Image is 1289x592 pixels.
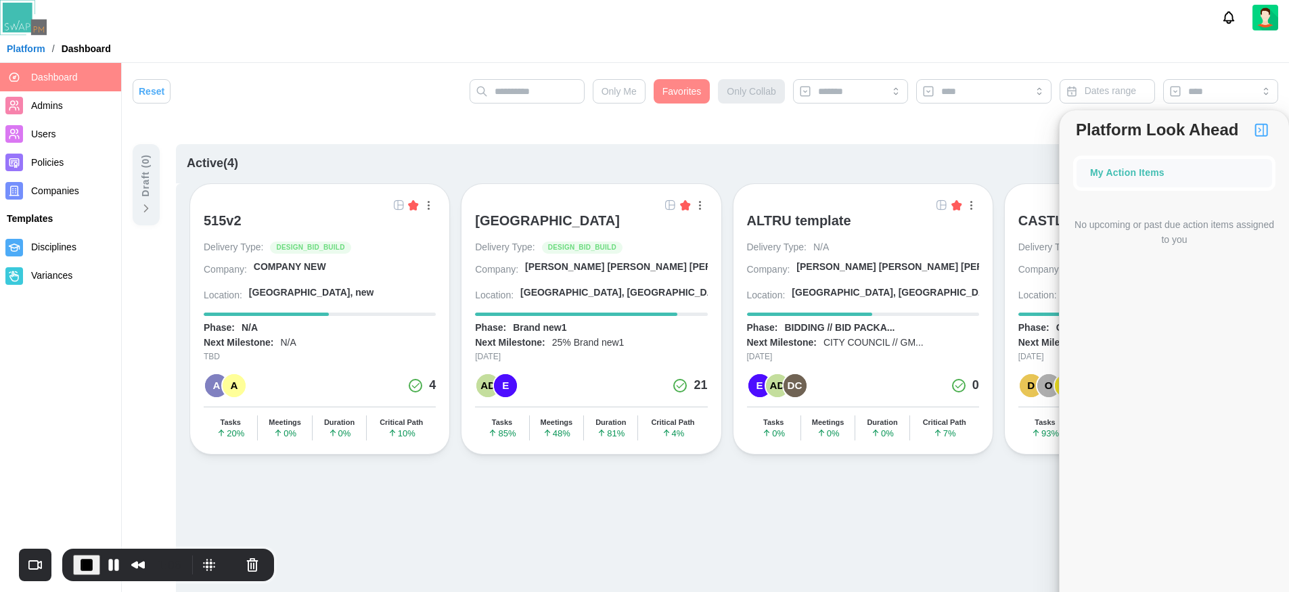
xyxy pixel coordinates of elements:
div: Location: [475,289,514,302]
button: Filled Star [949,198,964,212]
button: Only Me [593,79,646,104]
div: Company: [204,263,247,277]
span: Policies [31,157,64,168]
span: Admins [31,100,63,111]
a: COMPANY NEW [254,260,436,279]
span: 48 % [543,428,570,438]
span: Variances [31,270,72,281]
a: [PERSON_NAME] [PERSON_NAME] [PERSON_NAME] A... [796,260,978,279]
a: Zulqarnain Khalil [1252,5,1278,30]
div: 0 [972,376,979,395]
div: DP [1055,374,1078,397]
div: [PERSON_NAME] [PERSON_NAME] [PERSON_NAME] A... [796,260,1057,274]
span: 7 % [933,428,956,438]
span: Users [31,129,56,139]
a: Open Project Grid [663,198,678,212]
img: Filled Star [680,200,691,210]
button: Filled Star [406,198,421,212]
div: N/A [242,321,258,335]
div: [GEOGRAPHIC_DATA], [GEOGRAPHIC_DATA] [520,286,728,300]
span: 81 % [597,428,625,438]
div: Location: [1018,289,1057,302]
div: Phase: [1018,321,1049,335]
span: Only Me [602,80,637,103]
span: 0 % [817,428,840,438]
div: Critical Path [380,418,423,427]
div: AD [476,374,499,397]
div: BIDDING // BID PACKA... [784,321,895,335]
img: Grid Icon [665,200,676,210]
div: CONSTRUCTION [1056,321,1133,335]
button: Project Look Ahead Button [1250,118,1273,141]
div: 4 [429,376,436,395]
div: Draft ( 0 ) [139,154,154,197]
button: Dates range [1060,79,1155,104]
a: CASTLE ROCK SPORTS C... [1018,212,1250,241]
div: COMPANY NEW [254,260,326,274]
span: Disciplines [31,242,76,252]
span: 0 % [328,428,351,438]
span: 0 % [273,428,296,438]
div: Company: [475,263,518,277]
div: [DATE] [1018,350,1250,363]
div: Tasks [763,418,784,427]
span: 85 % [488,428,516,438]
button: Favorites [654,79,710,104]
div: Phase: [747,321,778,335]
div: [GEOGRAPHIC_DATA], new [249,286,374,300]
span: Favorites [662,80,702,103]
div: Platform Look Ahead [1076,117,1238,142]
div: Location: [747,289,786,302]
span: 20 % [217,428,244,438]
a: ALTRU template [747,212,979,241]
div: 515v2 [204,212,242,229]
div: Meetings [541,418,573,427]
span: Reset [139,80,164,103]
div: E [494,374,517,397]
span: Companies [31,185,79,196]
button: Notifications [1217,6,1240,29]
span: 93 % [1031,428,1059,438]
a: Grid Icon [934,198,949,212]
img: Grid Icon [936,200,947,210]
img: Project Look Ahead Button [1253,122,1269,138]
span: 0 % [762,428,785,438]
div: CASTLE ROCK SPORTS C... [1018,212,1200,229]
div: No upcoming or past due action items assigned to you [1073,218,1275,247]
div: [DATE] [475,350,707,363]
button: Reset [133,79,171,104]
div: [GEOGRAPHIC_DATA] [475,212,620,229]
div: [PERSON_NAME] [PERSON_NAME] [PERSON_NAME] A... [525,260,786,274]
span: DESIGN_BID_BUILD [276,242,344,253]
div: A [205,374,228,397]
div: Critical Path [923,418,966,427]
div: Location: [204,289,242,302]
div: Delivery Type: [1018,241,1078,254]
span: DESIGN_BID_BUILD [548,242,616,253]
img: Filled Star [408,200,419,210]
div: Next Milestone: [475,336,545,350]
div: Tasks [1035,418,1055,427]
div: N/A [813,241,829,254]
div: Brand new1 [513,321,566,335]
div: Critical Path [651,418,694,427]
div: Tasks [492,418,512,427]
span: 0 % [871,428,894,438]
img: Grid Icon [393,200,404,210]
div: [GEOGRAPHIC_DATA], [GEOGRAPHIC_DATA] [792,286,999,300]
a: Open Project Grid [934,198,949,212]
span: 10 % [388,428,415,438]
div: Tasks [221,418,241,427]
div: / [52,44,55,53]
div: N/A [280,336,296,350]
a: Grid Icon [663,198,678,212]
div: Next Milestone: [747,336,817,350]
img: 2Q== [1252,5,1278,30]
div: ALTRU template [747,212,851,229]
div: 25% Brand new1 [552,336,625,350]
div: E [748,374,771,397]
div: AD [766,374,789,397]
div: O [1037,374,1060,397]
div: Meetings [269,418,301,427]
div: Company: [747,263,790,277]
